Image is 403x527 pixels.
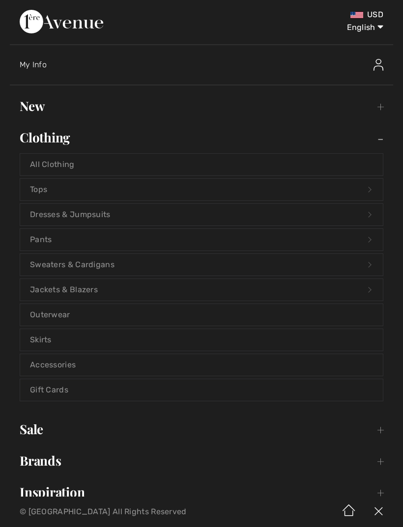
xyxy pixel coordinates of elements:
[10,127,393,148] a: Clothing
[10,481,393,503] a: Inspiration
[20,229,383,250] a: Pants
[20,354,383,376] a: Accessories
[20,10,103,33] img: 1ère Avenue
[23,7,43,16] span: Chat
[238,10,383,20] div: USD
[20,329,383,351] a: Skirts
[364,497,393,527] img: X
[374,59,383,71] img: My Info
[10,418,393,440] a: Sale
[20,304,383,326] a: Outerwear
[20,379,383,401] a: Gift Cards
[20,254,383,276] a: Sweaters & Cardigans
[20,279,383,301] a: Jackets & Blazers
[20,154,383,175] a: All Clothing
[10,95,393,117] a: New
[20,60,47,69] span: My Info
[20,179,383,200] a: Tops
[334,497,364,527] img: Home
[20,508,237,515] p: © [GEOGRAPHIC_DATA] All Rights Reserved
[10,450,393,472] a: Brands
[20,204,383,225] a: Dresses & Jumpsuits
